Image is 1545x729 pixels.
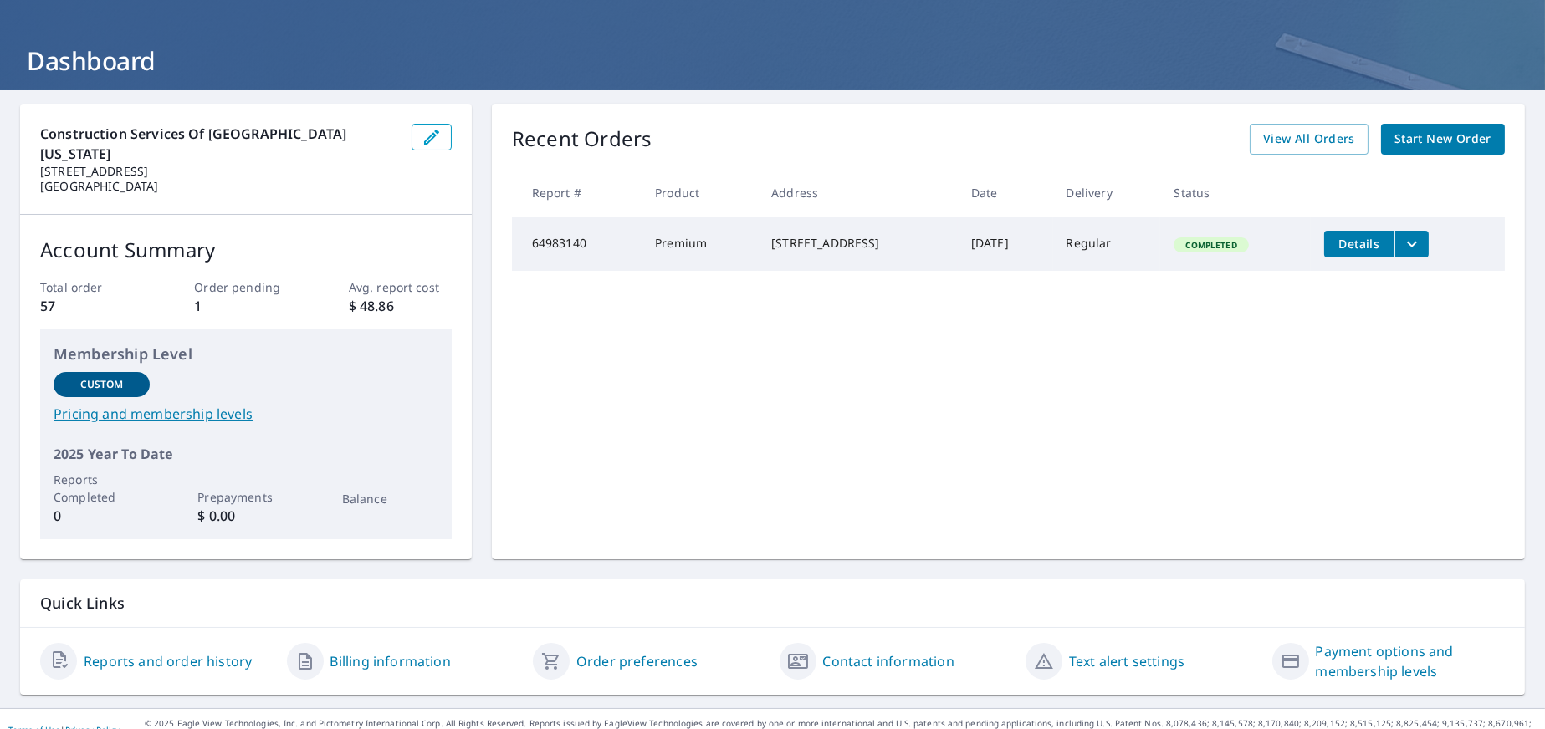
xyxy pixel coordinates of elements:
th: Address [758,168,958,217]
p: [GEOGRAPHIC_DATA] [40,179,398,194]
p: 0 [54,506,150,526]
th: Product [642,168,758,217]
a: Billing information [330,651,451,671]
button: detailsBtn-64983140 [1324,231,1394,257]
p: Recent Orders [512,124,652,155]
p: Reports Completed [54,471,150,506]
h1: Dashboard [20,43,1525,78]
span: Start New Order [1394,129,1491,150]
p: Avg. report cost [349,278,452,296]
a: Order preferences [576,651,698,671]
span: Details [1334,236,1384,252]
p: Order pending [194,278,297,296]
a: Reports and order history [84,651,252,671]
p: Construction Services of [GEOGRAPHIC_DATA][US_STATE] [40,124,398,164]
p: Custom [80,377,124,392]
a: Payment options and membership levels [1316,641,1506,681]
a: Contact information [823,651,954,671]
a: View All Orders [1250,124,1369,155]
p: Total order [40,278,143,296]
div: [STREET_ADDRESS] [771,235,944,252]
p: $ 48.86 [349,296,452,316]
th: Delivery [1053,168,1161,217]
p: Account Summary [40,235,452,265]
button: filesDropdownBtn-64983140 [1394,231,1429,257]
p: 1 [194,296,297,316]
td: 64983140 [512,217,642,271]
td: [DATE] [958,217,1053,271]
td: Regular [1053,217,1161,271]
a: Pricing and membership levels [54,404,438,424]
p: 57 [40,296,143,316]
p: Quick Links [40,593,1505,614]
span: View All Orders [1263,129,1355,150]
th: Status [1160,168,1310,217]
span: Completed [1175,239,1246,251]
p: 2025 Year To Date [54,444,438,464]
a: Text alert settings [1069,651,1184,671]
p: Membership Level [54,343,438,365]
p: Prepayments [197,488,294,506]
th: Report # [512,168,642,217]
p: [STREET_ADDRESS] [40,164,398,179]
td: Premium [642,217,758,271]
p: Balance [342,490,438,507]
a: Start New Order [1381,124,1505,155]
p: $ 0.00 [197,506,294,526]
th: Date [958,168,1053,217]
